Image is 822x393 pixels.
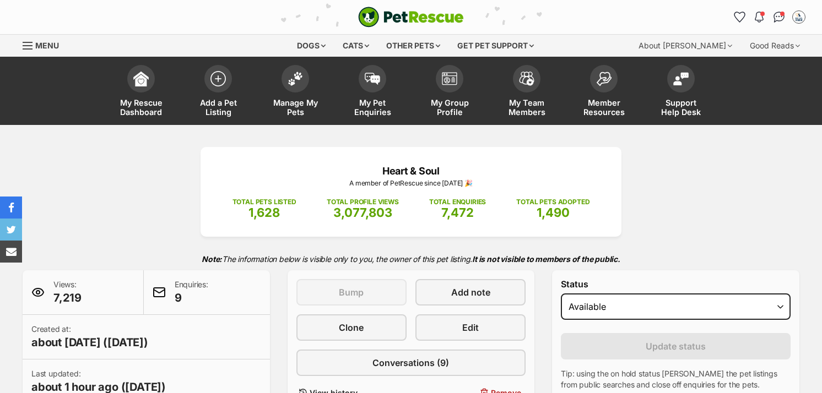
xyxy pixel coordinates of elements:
[731,8,808,26] ul: Account quick links
[175,290,208,305] span: 9
[333,205,392,220] span: 3,077,803
[217,178,605,188] p: A member of PetRescue since [DATE] 🎉
[673,72,689,85] img: help-desk-icon-fdf02630f3aa405de69fd3d07c3f3aa587a6932b1a1747fa1d2bba05be0121f9.svg
[257,59,334,125] a: Manage My Pets
[750,8,768,26] button: Notifications
[372,356,449,369] span: Conversations (9)
[289,35,333,57] div: Dogs
[296,350,526,376] a: Conversations (9)
[642,59,720,125] a: Support Help Desk
[462,321,479,334] span: Edit
[116,98,166,117] span: My Rescue Dashboard
[770,8,788,26] a: Conversations
[442,72,457,85] img: group-profile-icon-3fa3cf56718a62981997c0bc7e787c4b2cf8bcc04b72c1350f741eb67cf2f40e.svg
[23,248,799,270] p: The information below is visible only to you, the owner of this pet listing.
[450,35,542,57] div: Get pet support
[378,35,448,57] div: Other pets
[35,41,59,50] span: Menu
[210,71,226,86] img: add-pet-listing-icon-0afa8454b4691262ce3f59096e99ab1cd57d4a30225e0717b998d2c9b9846f56.svg
[565,59,642,125] a: Member Resources
[631,35,740,57] div: About [PERSON_NAME]
[358,7,464,28] a: PetRescue
[561,368,791,390] p: Tip: using the on hold status [PERSON_NAME] the pet listings from public searches and close off e...
[790,8,808,26] button: My account
[180,59,257,125] a: Add a Pet Listing
[656,98,706,117] span: Support Help Desk
[296,314,407,341] a: Clone
[339,321,364,334] span: Clone
[334,59,411,125] a: My Pet Enquiries
[133,71,149,86] img: dashboard-icon-eb2f2d2d3e046f16d808141f083e7271f6b2e854fb5c12c21221c1fb7104beca.svg
[415,279,526,305] a: Add note
[742,35,808,57] div: Good Reads
[755,12,764,23] img: notifications-46538b983faf8c2785f20acdc204bb7945ddae34d4c08c2a6579f10ce5e182be.svg
[348,98,397,117] span: My Pet Enquiries
[232,197,296,207] p: TOTAL PETS LISTED
[561,279,791,289] label: Status
[53,279,82,305] p: Views:
[31,324,148,350] p: Created at:
[415,314,526,341] a: Edit
[774,12,785,23] img: chat-41dd97257d64d25036548639549fe6c8038ab92f7586957e7f3b1b290dea8141.svg
[102,59,180,125] a: My Rescue Dashboard
[579,98,629,117] span: Member Resources
[358,7,464,28] img: logo-cat-932fe2b9b8326f06289b0f2fb663e598f794de774fb13d1741a6617ecf9a85b4.svg
[561,333,791,359] button: Update status
[451,286,490,299] span: Add note
[793,12,804,23] img: Megan Ostwald profile pic
[425,98,474,117] span: My Group Profile
[53,290,82,305] span: 7,219
[646,340,706,353] span: Update status
[731,8,748,26] a: Favourites
[502,98,551,117] span: My Team Members
[175,279,208,305] p: Enquiries:
[335,35,377,57] div: Cats
[441,205,474,220] span: 7,472
[271,98,320,117] span: Manage My Pets
[365,73,380,85] img: pet-enquiries-icon-7e3ad2cf08bfb03b45e93fb7055b45f3efa6380592205ae92323e6603595dc1f.svg
[296,279,407,305] button: Bump
[516,197,590,207] p: TOTAL PETS ADOPTED
[519,72,534,86] img: team-members-icon-5396bd8760b3fe7c0b43da4ab00e1e3bb1a5d9ba89233759b79545d2d3fc5d0d.svg
[488,59,565,125] a: My Team Members
[248,205,280,220] span: 1,628
[23,35,67,54] a: Menu
[327,197,399,207] p: TOTAL PROFILE VIEWS
[429,197,486,207] p: TOTAL ENQUIRIES
[472,254,620,264] strong: It is not visible to members of the public.
[596,72,612,86] img: member-resources-icon-8e73f808a243e03378d46382f2149f9095a855e16c252ad45f914b54edf8863c.svg
[537,205,570,220] span: 1,490
[288,72,303,86] img: manage-my-pets-icon-02211641906a0b7f246fdf0571729dbe1e7629f14944591b6c1af311fb30b64b.svg
[339,286,364,299] span: Bump
[193,98,243,117] span: Add a Pet Listing
[202,254,222,264] strong: Note:
[31,335,148,350] span: about [DATE] ([DATE])
[217,163,605,178] p: Heart & Soul
[411,59,488,125] a: My Group Profile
